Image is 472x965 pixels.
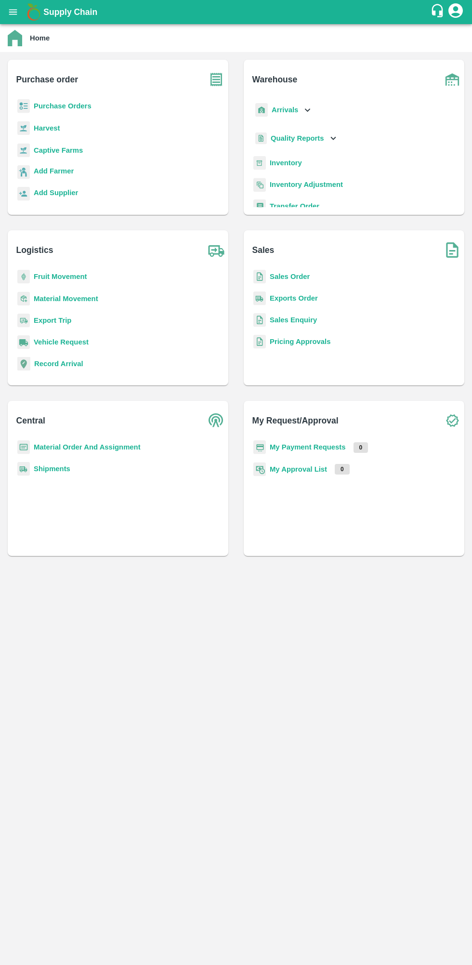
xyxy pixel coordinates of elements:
a: Record Arrival [34,360,83,368]
a: Exports Order [270,294,318,302]
b: Add Supplier [34,189,78,197]
b: Arrivals [272,106,298,114]
a: Sales Order [270,273,310,280]
a: Transfer Order [270,202,319,210]
b: My Request/Approval [252,414,339,427]
img: sales [253,335,266,349]
img: vehicle [17,335,30,349]
img: whTransfer [253,199,266,213]
img: warehouse [440,67,464,92]
a: Add Supplier [34,187,78,200]
p: 0 [335,464,350,475]
img: check [440,409,464,433]
img: shipments [17,462,30,476]
a: Supply Chain [43,5,430,19]
img: material [17,291,30,306]
a: Purchase Orders [34,102,92,110]
img: sales [253,313,266,327]
img: delivery [17,314,30,328]
div: Arrivals [253,99,313,121]
a: Harvest [34,124,60,132]
b: Sales [252,243,275,257]
img: approval [253,462,266,476]
a: Sales Enquiry [270,316,317,324]
img: whArrival [255,103,268,117]
a: Inventory Adjustment [270,181,343,188]
img: shipments [253,291,266,305]
img: sales [253,270,266,284]
div: account of current user [447,2,464,22]
b: Central [16,414,45,427]
p: 0 [354,442,368,453]
a: Vehicle Request [34,338,89,346]
img: recordArrival [17,357,30,370]
a: My Payment Requests [270,443,346,451]
img: centralMaterial [17,440,30,454]
b: Add Farmer [34,167,74,175]
b: Home [30,34,50,42]
a: Shipments [34,465,70,473]
a: Inventory [270,159,302,167]
a: Captive Farms [34,146,83,154]
b: Logistics [16,243,53,257]
img: soSales [440,238,464,262]
img: reciept [17,99,30,113]
img: purchase [204,67,228,92]
a: Add Farmer [34,166,74,179]
img: fruit [17,270,30,284]
img: logo [24,2,43,22]
a: Export Trip [34,317,71,324]
div: customer-support [430,3,447,21]
a: Fruit Movement [34,273,87,280]
a: My Approval List [270,465,327,473]
img: supplier [17,187,30,201]
img: inventory [253,178,266,192]
b: Warehouse [252,73,298,86]
img: qualityReport [255,132,267,145]
button: open drawer [2,1,24,23]
img: harvest [17,143,30,158]
a: Material Order And Assignment [34,443,141,451]
a: Material Movement [34,295,98,303]
b: Quality Reports [271,134,324,142]
img: whInventory [253,156,266,170]
b: Supply Chain [43,7,97,17]
img: farmer [17,165,30,179]
a: Pricing Approvals [270,338,330,345]
img: central [204,409,228,433]
img: harvest [17,121,30,135]
b: Purchase order [16,73,78,86]
img: payment [253,440,266,454]
div: Quality Reports [253,129,339,148]
img: home [8,30,22,46]
img: truck [204,238,228,262]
